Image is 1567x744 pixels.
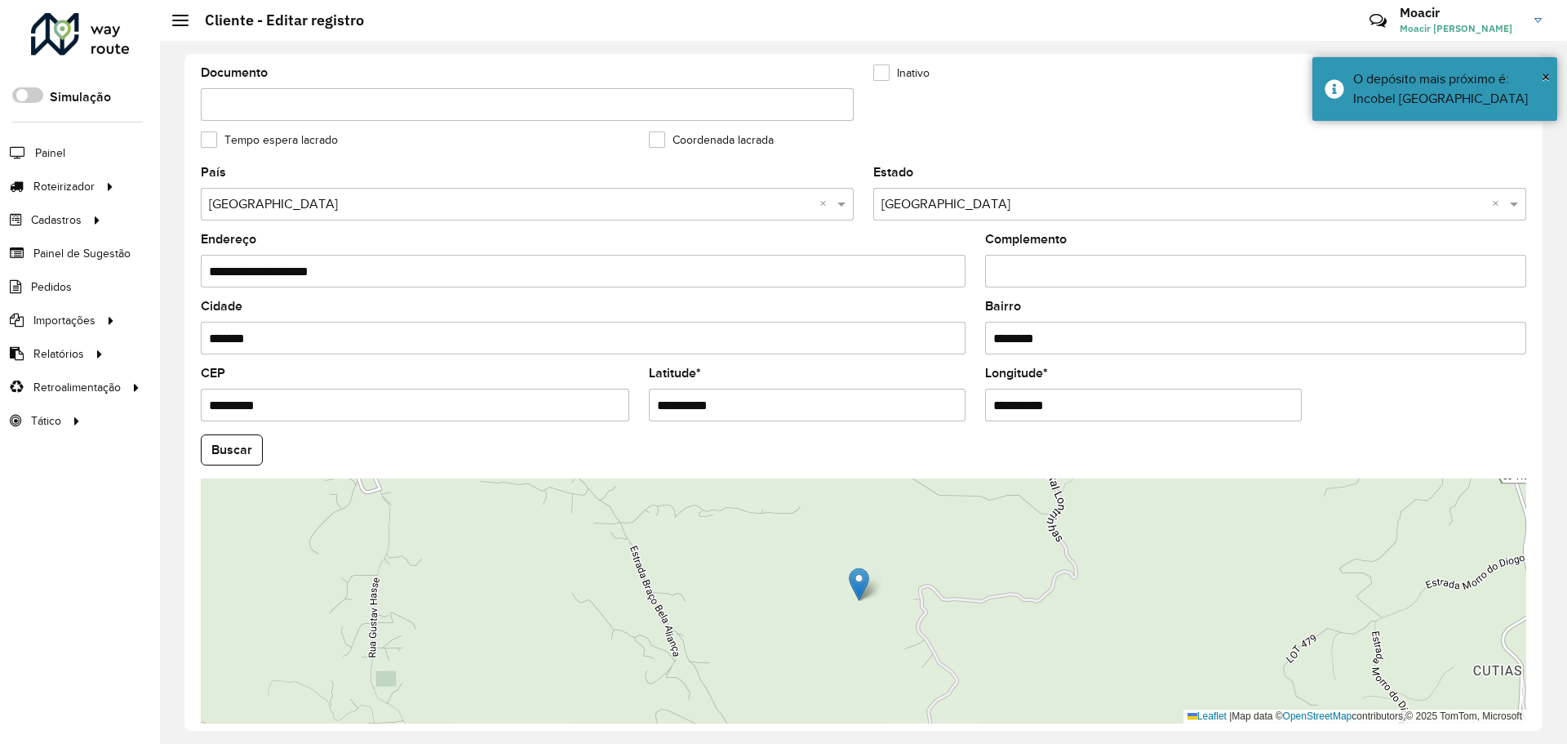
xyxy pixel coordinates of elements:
button: Buscar [201,434,263,466]
span: Roteirizador [33,178,95,195]
div: Map data © contributors,© 2025 TomTom, Microsoft [1183,710,1526,724]
label: Estado [873,163,913,182]
span: Cadastros [31,212,82,229]
label: CEP [201,363,225,383]
span: Relatórios [33,345,84,363]
span: Retroalimentação [33,379,121,396]
label: Endereço [201,229,256,249]
label: Cidade [201,296,242,316]
span: | [1229,711,1232,722]
label: Tempo espera lacrado [201,131,338,149]
label: Documento [201,63,268,82]
span: Pedidos [31,278,72,296]
img: Marker [849,568,869,601]
span: Painel de Sugestão [33,245,131,262]
a: OpenStreetMap [1283,711,1352,722]
label: Simulação [50,87,111,107]
label: Bairro [985,296,1021,316]
span: Importações [33,312,95,329]
span: Painel [35,145,65,162]
label: Latitude [649,363,701,383]
label: País [201,163,226,182]
h2: Cliente - Editar registro [189,11,364,29]
span: Tático [31,412,61,430]
div: O depósito mais próximo é: Incobel [GEOGRAPHIC_DATA] [1353,69,1545,109]
a: Contato Rápido [1361,3,1396,38]
span: × [1542,68,1550,86]
button: Close [1542,65,1550,89]
a: Leaflet [1187,711,1227,722]
label: Longitude [985,363,1048,383]
label: Inativo [873,65,930,82]
h3: Moacir [1400,5,1522,20]
span: Moacir [PERSON_NAME] [1400,21,1522,36]
span: Clear all [1492,194,1506,214]
span: Clear all [819,194,833,214]
label: Complemento [985,229,1067,249]
label: Coordenada lacrada [649,131,774,149]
